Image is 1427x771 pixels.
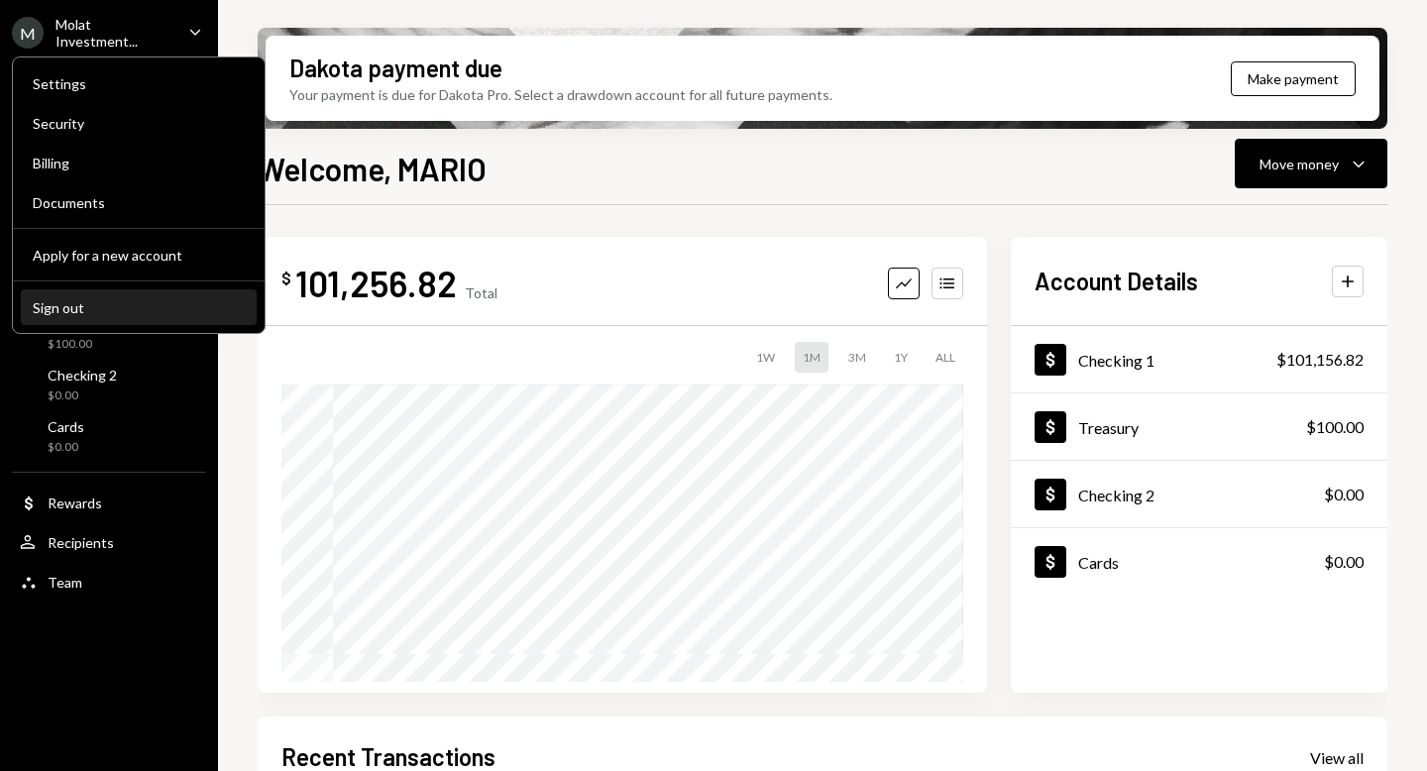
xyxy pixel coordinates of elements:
button: Make payment [1231,61,1356,96]
a: Settings [21,65,257,101]
div: Dakota payment due [289,52,502,84]
div: 1M [795,342,828,373]
h2: Account Details [1035,265,1198,297]
div: $100.00 [1306,415,1364,439]
a: Treasury$100.00 [1011,393,1387,460]
div: Checking 1 [1078,351,1154,370]
a: Cards$0.00 [1011,528,1387,595]
div: M [12,17,44,49]
div: Move money [1260,154,1339,174]
button: Move money [1235,139,1387,188]
a: Checking 2$0.00 [12,361,206,408]
div: Your payment is due for Dakota Pro. Select a drawdown account for all future payments. [289,84,832,105]
a: Checking 2$0.00 [1011,461,1387,527]
div: Billing [33,155,245,171]
div: $0.00 [1324,550,1364,574]
div: $0.00 [48,439,84,456]
a: Team [12,564,206,600]
a: Documents [21,184,257,220]
div: 3M [840,342,874,373]
div: $0.00 [48,387,117,404]
div: $101,156.82 [1276,348,1364,372]
button: Sign out [21,290,257,326]
div: $0.00 [1324,483,1364,506]
button: Apply for a new account [21,238,257,274]
div: Apply for a new account [33,247,245,264]
h1: Welcome, MARIO [258,149,487,188]
a: Recipients [12,524,206,560]
div: Documents [33,194,245,211]
a: Rewards [12,485,206,520]
div: Treasury [1078,418,1139,437]
div: Sign out [33,299,245,316]
div: Settings [33,75,245,92]
div: View all [1310,748,1364,768]
div: $ [281,269,291,288]
div: Checking 2 [1078,486,1154,504]
div: Cards [48,418,84,435]
div: Security [33,115,245,132]
div: Team [48,574,82,591]
a: Billing [21,145,257,180]
div: $100.00 [48,336,103,353]
div: Total [465,284,497,301]
div: 101,256.82 [295,261,457,305]
div: 1Y [886,342,916,373]
div: 1W [748,342,783,373]
a: Checking 1$101,156.82 [1011,326,1387,392]
div: Checking 2 [48,367,117,384]
div: Rewards [48,495,102,511]
div: Cards [1078,553,1119,572]
div: ALL [928,342,963,373]
a: Cards$0.00 [12,412,206,460]
a: Security [21,105,257,141]
div: Molat Investment... [55,16,172,50]
div: Recipients [48,534,114,551]
a: View all [1310,746,1364,768]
